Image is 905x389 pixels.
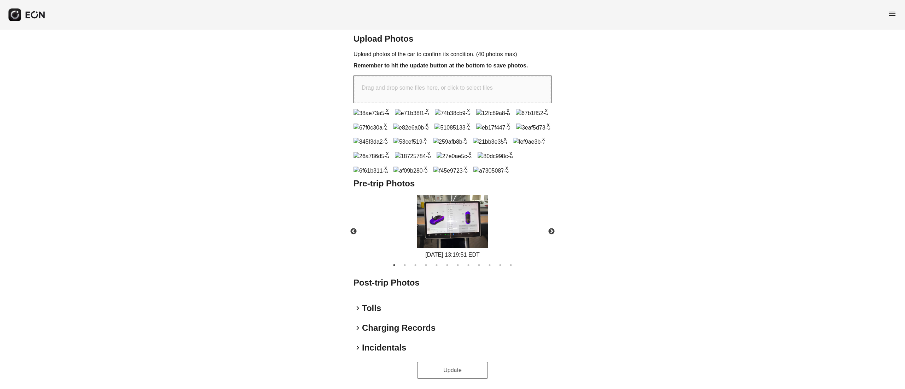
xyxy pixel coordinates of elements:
[502,135,509,142] button: x
[516,124,550,132] img: 3eaf5d73-6
[475,262,483,269] button: 9
[395,152,431,161] img: 18725784-0
[362,342,406,353] h2: Incidentals
[362,84,493,92] p: Drag and drop some files here, or click to select files
[503,164,510,171] button: x
[465,121,472,128] button: x
[465,106,472,113] button: x
[354,343,362,352] span: keyboard_arrow_right
[362,322,436,334] h2: Charging Records
[412,262,419,269] button: 3
[433,138,467,146] img: 259afb8b-5
[362,303,381,314] h2: Tolls
[433,167,468,175] img: f45e9723-6
[435,109,471,118] img: 74b38cb9-5
[354,124,387,132] img: 67f0c30a-2
[454,262,461,269] button: 7
[341,219,366,244] button: Previous
[423,121,430,128] button: x
[354,33,551,44] h2: Upload Photos
[478,152,513,161] img: 80dc998c-a
[476,124,510,132] img: eb17f447-9
[417,251,488,259] div: [DATE] 13:19:51 EDT
[354,138,388,146] img: 845f3da2-3
[466,149,473,156] button: x
[507,262,514,269] button: 12
[354,50,551,59] p: Upload photos of the car to confirm its condition. (40 photos max)
[354,324,362,332] span: keyboard_arrow_right
[513,138,546,146] img: fef9ae3b-7
[505,121,512,128] button: x
[417,195,488,248] img: https://fastfleet.me/rails/active_storage/blobs/redirect/eyJfcmFpbHMiOnsibWVzc2FnZSI6IkJBaHBBNzRz...
[422,262,430,269] button: 4
[382,164,389,171] button: x
[473,138,507,146] img: 21bb3e35-f
[433,262,440,269] button: 5
[354,61,551,70] h3: Remember to hit the update button at the bottom to save photos.
[354,167,388,175] img: 6f61b311-a
[465,262,472,269] button: 8
[391,262,398,269] button: 1
[354,304,362,312] span: keyboard_arrow_right
[422,135,429,142] button: x
[424,106,431,113] button: x
[393,167,428,175] img: af09b280-9
[545,121,552,128] button: x
[393,138,427,146] img: 53cef519-7
[473,167,509,175] img: a7305087-c
[462,164,469,171] button: x
[401,262,408,269] button: 2
[462,135,469,142] button: x
[417,362,488,379] button: Update
[382,121,389,128] button: x
[395,109,429,118] img: e71b38f1-4
[393,124,429,132] img: e82e6a0b-e
[434,124,470,132] img: 51085133-2
[444,262,451,269] button: 6
[425,149,432,156] button: x
[539,219,564,244] button: Next
[497,262,504,269] button: 11
[382,135,389,142] button: x
[507,149,514,156] button: x
[543,106,550,113] button: x
[354,109,389,118] img: 38ae73a5-e
[422,164,429,171] button: x
[384,149,391,156] button: x
[354,178,551,189] h2: Pre-trip Photos
[540,135,547,142] button: x
[384,106,391,113] button: x
[888,10,897,18] span: menu
[437,152,472,161] img: 27e0ae5c-2
[354,277,551,288] h2: Post-trip Photos
[504,106,512,113] button: x
[354,152,389,161] img: 26a786d5-d
[516,109,548,118] img: 67b1ff52-0
[486,262,493,269] button: 10
[476,109,510,118] img: 12fc89a8-a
